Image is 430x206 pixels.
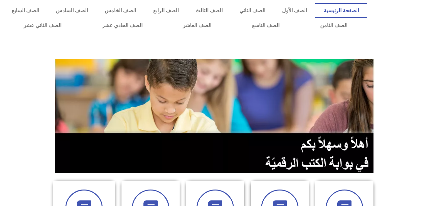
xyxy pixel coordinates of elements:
[315,3,367,18] a: الصفحة الرئيسية
[82,18,163,33] a: الصف الحادي عشر
[144,3,187,18] a: الصف الرابع
[187,3,231,18] a: الصف الثالث
[232,18,300,33] a: الصف التاسع
[47,3,96,18] a: الصف السادس
[231,3,274,18] a: الصف الثاني
[300,18,368,33] a: الصف الثامن
[163,18,232,33] a: الصف العاشر
[96,3,144,18] a: الصف الخامس
[274,3,315,18] a: الصف الأول
[3,3,47,18] a: الصف السابع
[3,18,82,33] a: الصف الثاني عشر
